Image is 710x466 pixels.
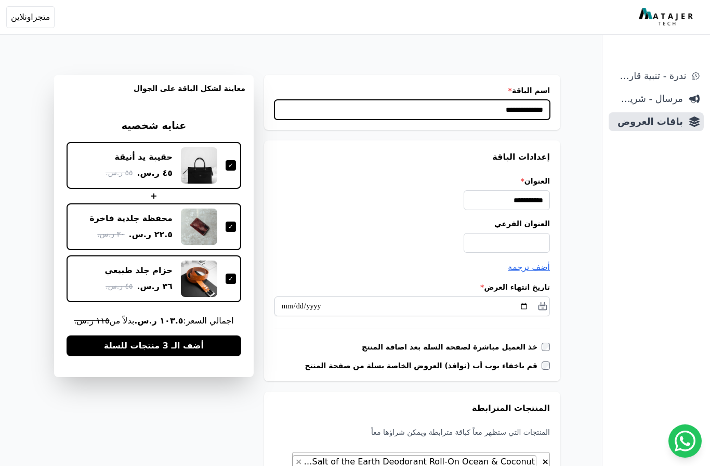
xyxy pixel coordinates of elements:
div: حزام جلد طبيعي [105,265,173,276]
img: محفظة جلدية فاخرة [181,209,217,245]
div: + [67,190,241,202]
button: متجراونلاين [6,6,55,28]
span: متجراونلاين [11,11,50,23]
label: تاريخ انتهاء العرض [274,282,550,292]
h3: إعدادات الباقة [274,151,550,163]
span: ندرة - تنبية قارب علي النفاذ [613,69,686,83]
button: أضف الـ 3 منتجات للسلة [67,335,241,356]
h3: المنتجات المترابطة [274,402,550,415]
p: المنتجات التي ستظهر معاً كباقة مترابطة ويمكن شراؤها معاً [274,427,550,437]
span: اجمالي السعر: بدلاً من [67,315,241,327]
label: قم باخفاء بوب أب (نوافذ) العروض الخاصة بسلة من صفحة المنتج [305,360,542,371]
span: ٣٦ ر.س. [137,280,173,293]
span: أضف ترجمة [508,262,550,272]
h3: معاينة لشكل الباقة على الجوال [62,83,245,106]
button: أضف ترجمة [508,261,550,274]
span: ٣٠ ر.س. [97,229,124,240]
span: ٤٥ ر.س. [106,281,133,292]
label: خذ العميل مباشرة لصفحة السلة بعد اضافة المنتج [362,342,542,352]
img: حقيبة يد أنيقة [181,147,217,184]
button: قم بإزالة كل العناصر [542,455,549,465]
label: اسم الباقة [274,85,550,96]
span: أضف الـ 3 منتجات للسلة [104,340,204,352]
b: ١٠٣.٥ ر.س. [134,316,183,326]
span: ٤٥ ر.س. [137,167,173,179]
span: ٥٥ ر.س. [106,167,133,178]
div: محفظة جلدية فاخرة [89,213,173,224]
span: مرسال - شريط دعاية [613,92,683,106]
span: باقات العروض [613,114,683,129]
label: العنوان الفرعي [274,218,550,229]
img: MatajerTech Logo [639,8,695,27]
img: حزام جلد طبيعي [181,261,217,297]
span: ٢٢.٥ ر.س. [129,228,173,241]
s: ١١٥ ر.س. [74,316,109,326]
h3: عنايه شخصيه [67,119,241,134]
label: العنوان [274,176,550,186]
div: حقيبة يد أنيقة [115,151,173,163]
